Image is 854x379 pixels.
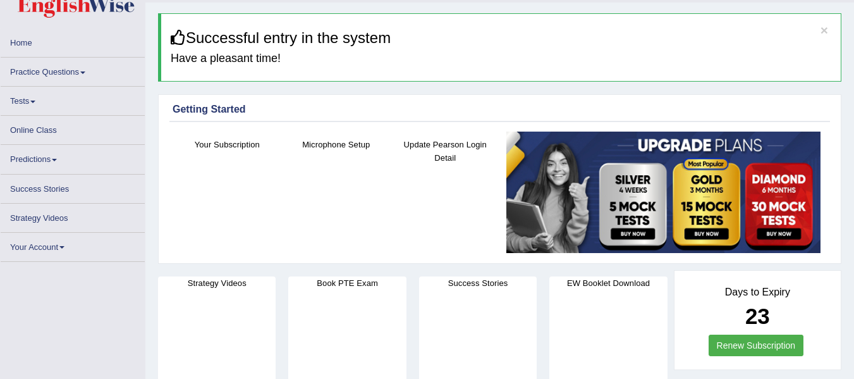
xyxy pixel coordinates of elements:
[1,204,145,228] a: Strategy Videos
[288,138,385,151] h4: Microphone Setup
[1,28,145,53] a: Home
[1,145,145,170] a: Predictions
[288,276,406,290] h4: Book PTE Exam
[1,58,145,82] a: Practice Questions
[419,276,537,290] h4: Success Stories
[688,287,827,298] h4: Days to Expiry
[397,138,494,165] h4: Update Pearson Login Detail
[1,87,145,111] a: Tests
[1,175,145,199] a: Success Stories
[1,233,145,258] a: Your Account
[179,138,276,151] h4: Your Subscription
[171,53,831,65] h4: Have a pleasant time!
[709,335,804,356] a: Renew Subscription
[820,23,828,37] button: ×
[549,276,667,290] h4: EW Booklet Download
[158,276,276,290] h4: Strategy Videos
[1,116,145,140] a: Online Class
[506,132,821,254] img: small5.jpg
[173,102,827,117] div: Getting Started
[171,30,831,46] h3: Successful entry in the system
[745,304,770,328] b: 23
